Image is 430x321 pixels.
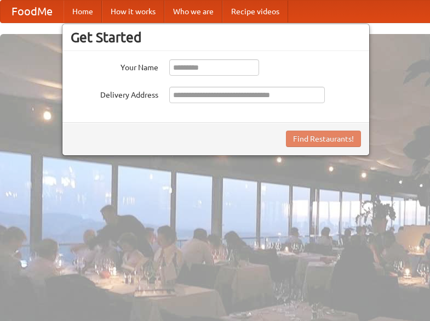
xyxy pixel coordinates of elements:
[164,1,222,22] a: Who we are
[71,59,158,73] label: Your Name
[64,1,102,22] a: Home
[102,1,164,22] a: How it works
[286,131,361,147] button: Find Restaurants!
[1,1,64,22] a: FoodMe
[71,29,361,46] h3: Get Started
[71,87,158,100] label: Delivery Address
[222,1,288,22] a: Recipe videos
